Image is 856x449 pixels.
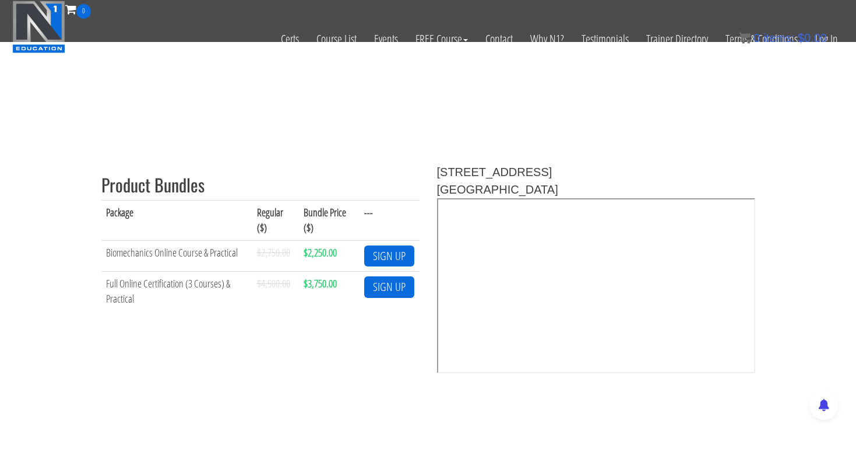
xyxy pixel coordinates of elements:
[101,175,420,194] h2: Product Bundles
[65,1,91,17] a: 0
[407,19,477,59] a: FREE Course
[477,19,522,59] a: Contact
[101,240,252,272] td: Biomechanics Online Course & Practical
[637,19,717,59] a: Trainer Directory
[739,32,751,44] img: icon11.png
[437,163,755,181] div: [STREET_ADDRESS]
[252,240,299,272] td: $2,750.00
[739,31,827,44] a: 0 items: $0.00
[101,272,252,311] td: Full Online Certification (3 Courses) & Practical
[753,31,760,44] span: 0
[252,201,299,240] th: Regular ($)
[76,4,91,19] span: 0
[252,272,299,311] td: $4,500.00
[798,31,827,44] bdi: 0.00
[272,19,308,59] a: Certs
[806,19,847,59] a: Log In
[522,19,573,59] a: Why N1?
[299,201,360,240] th: Bundle Price ($)
[12,1,65,53] img: n1-education
[101,201,252,240] th: Package
[573,19,637,59] a: Testimonials
[360,201,419,240] th: ---
[364,276,414,298] a: SIGN UP
[304,276,337,290] strong: $3,750.00
[308,19,365,59] a: Course List
[437,181,755,198] div: [GEOGRAPHIC_DATA]
[304,245,337,259] strong: $2,250.00
[798,31,804,44] span: $
[717,19,806,59] a: Terms & Conditions
[365,19,407,59] a: Events
[763,31,794,44] span: items:
[364,245,414,267] a: SIGN UP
